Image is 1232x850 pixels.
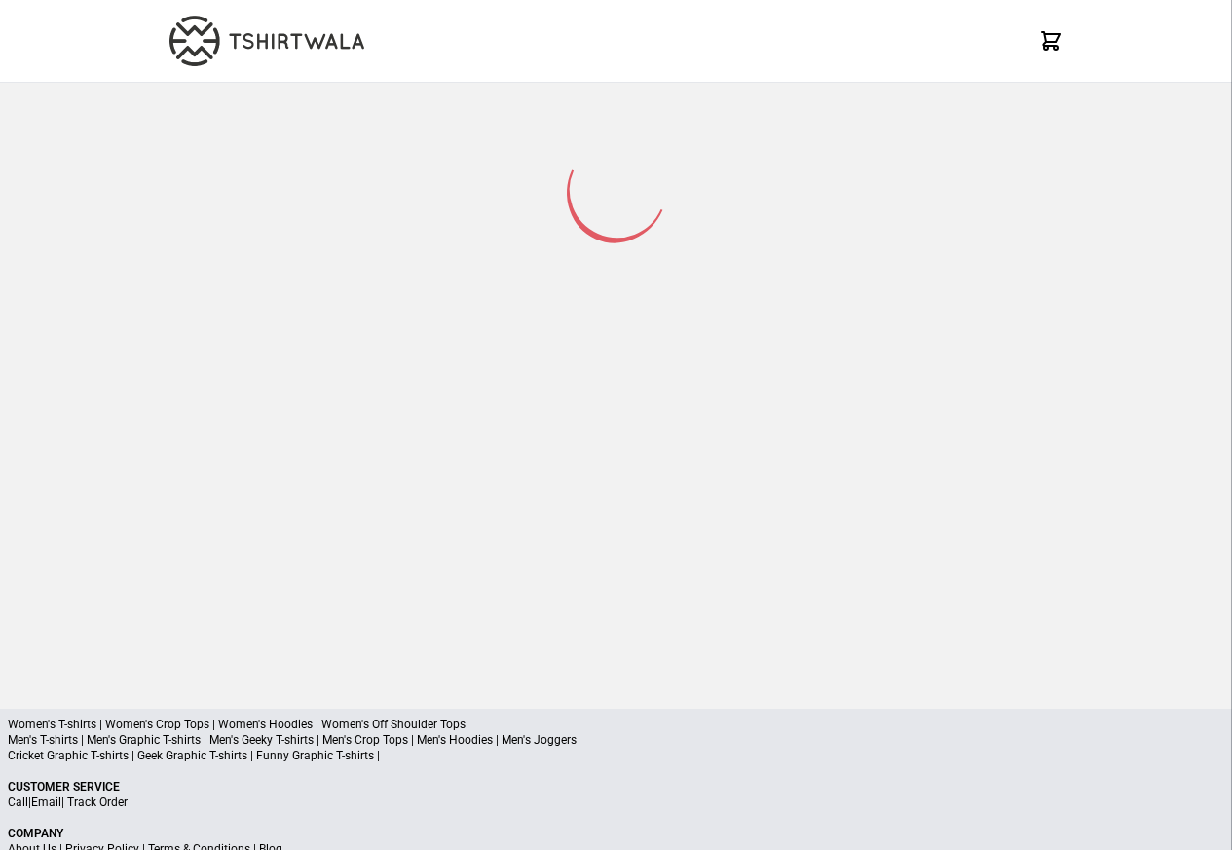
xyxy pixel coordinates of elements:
img: TW-LOGO-400-104.png [169,16,364,66]
p: Women's T-shirts | Women's Crop Tops | Women's Hoodies | Women's Off Shoulder Tops [8,717,1224,732]
p: Customer Service [8,779,1224,795]
a: Call [8,795,28,809]
p: Cricket Graphic T-shirts | Geek Graphic T-shirts | Funny Graphic T-shirts | [8,748,1224,763]
a: Track Order [67,795,128,809]
p: Men's T-shirts | Men's Graphic T-shirts | Men's Geeky T-shirts | Men's Crop Tops | Men's Hoodies ... [8,732,1224,748]
p: Company [8,826,1224,841]
a: Email [31,795,61,809]
p: | | [8,795,1224,810]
